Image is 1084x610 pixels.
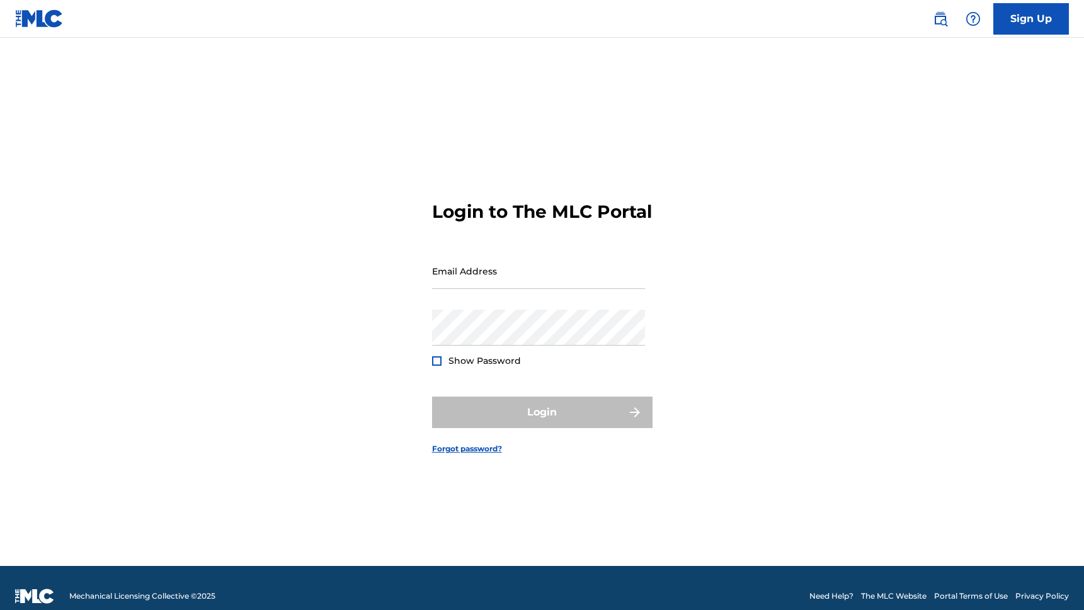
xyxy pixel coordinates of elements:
a: Forgot password? [432,443,502,455]
h3: Login to The MLC Portal [432,201,652,223]
a: Sign Up [993,3,1069,35]
a: Privacy Policy [1015,590,1069,602]
div: Help [961,6,986,31]
a: Need Help? [809,590,853,602]
a: Portal Terms of Use [934,590,1008,602]
img: MLC Logo [15,9,64,28]
a: Public Search [928,6,953,31]
span: Mechanical Licensing Collective © 2025 [69,590,215,602]
img: help [966,11,981,26]
span: Show Password [448,355,521,366]
a: The MLC Website [861,590,927,602]
img: search [933,11,948,26]
iframe: Chat Widget [1021,550,1084,610]
img: logo [15,589,54,604]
